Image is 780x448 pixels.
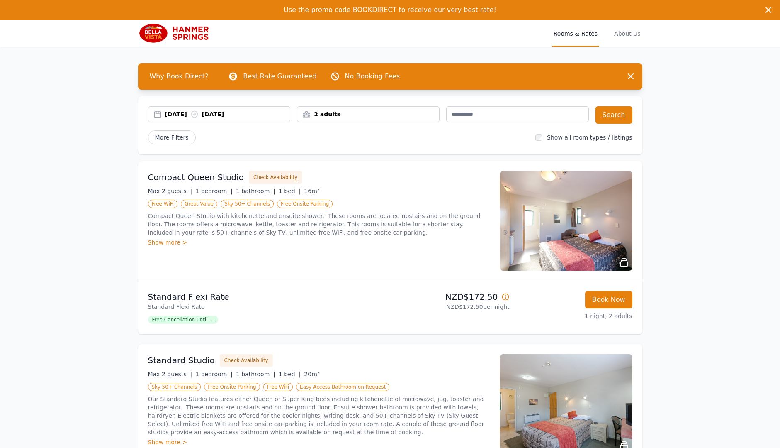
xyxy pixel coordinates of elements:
[195,188,233,194] span: 1 bedroom |
[296,383,389,391] span: Easy Access Bathroom on Request
[612,20,642,47] a: About Us
[297,110,439,118] div: 2 adults
[345,71,400,81] p: No Booking Fees
[236,371,275,377] span: 1 bathroom |
[585,291,632,308] button: Book Now
[516,312,632,320] p: 1 night, 2 adults
[148,171,244,183] h3: Compact Queen Studio
[165,110,290,118] div: [DATE] [DATE]
[148,383,201,391] span: Sky 50+ Channels
[547,134,632,141] label: Show all room types / listings
[220,354,273,367] button: Check Availability
[148,238,490,247] div: Show more >
[279,371,301,377] span: 1 bed |
[394,291,510,303] p: NZD$172.50
[204,383,260,391] span: Free Onsite Parking
[143,68,215,85] span: Why Book Direct?
[148,130,196,144] span: More Filters
[181,200,217,208] span: Great Value
[236,188,275,194] span: 1 bathroom |
[148,371,192,377] span: Max 2 guests |
[263,383,293,391] span: Free WiFi
[138,23,218,43] img: Bella Vista Hanmer Springs
[552,20,599,47] a: Rooms & Rates
[304,188,319,194] span: 16m²
[243,71,316,81] p: Best Rate Guaranteed
[284,6,496,14] span: Use the promo code BOOKDIRECT to receive our very best rate!
[148,291,387,303] p: Standard Flexi Rate
[279,188,301,194] span: 1 bed |
[394,303,510,311] p: NZD$172.50 per night
[277,200,333,208] span: Free Onsite Parking
[148,355,215,366] h3: Standard Studio
[148,438,490,446] div: Show more >
[148,303,387,311] p: Standard Flexi Rate
[148,188,192,194] span: Max 2 guests |
[148,316,218,324] span: Free Cancellation until ...
[195,371,233,377] span: 1 bedroom |
[148,395,490,436] p: Our Standard Studio features either Queen or Super King beds including kitchenette of microwave, ...
[249,171,302,184] button: Check Availability
[304,371,319,377] span: 20m²
[148,200,178,208] span: Free WiFi
[148,212,490,237] p: Compact Queen Studio with kitchenette and ensuite shower. These rooms are located upstairs and on...
[595,106,632,124] button: Search
[221,200,274,208] span: Sky 50+ Channels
